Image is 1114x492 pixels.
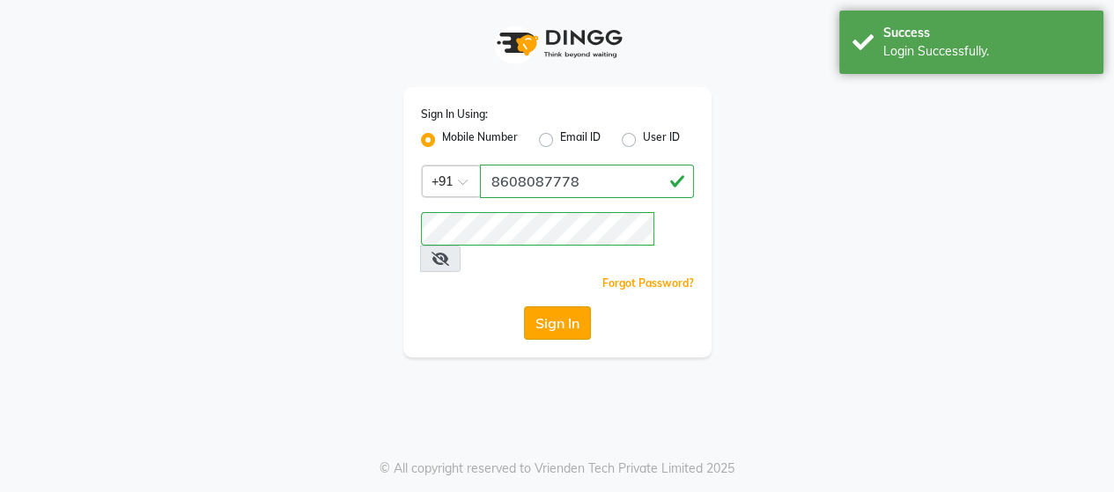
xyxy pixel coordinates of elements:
input: Username [480,165,694,198]
button: Sign In [524,306,591,340]
label: User ID [643,129,680,151]
label: Mobile Number [442,129,518,151]
div: Login Successfully. [883,42,1090,61]
input: Username [421,212,654,246]
img: logo1.svg [487,18,628,70]
label: Sign In Using: [421,106,488,122]
label: Email ID [560,129,601,151]
a: Forgot Password? [602,276,694,290]
div: Success [883,24,1090,42]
